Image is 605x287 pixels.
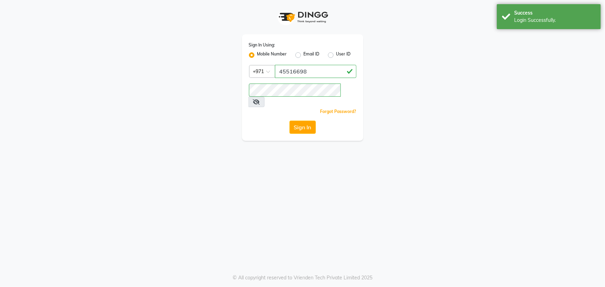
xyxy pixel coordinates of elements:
div: Success [514,9,596,17]
input: Username [249,84,341,97]
label: Sign In Using: [249,42,275,48]
div: Login Successfully. [514,17,596,24]
button: Sign In [289,121,316,134]
input: Username [275,65,356,78]
img: logo1.svg [275,7,330,27]
a: Forgot Password? [320,109,356,114]
label: Mobile Number [257,51,287,59]
label: Email ID [304,51,320,59]
label: User ID [336,51,351,59]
